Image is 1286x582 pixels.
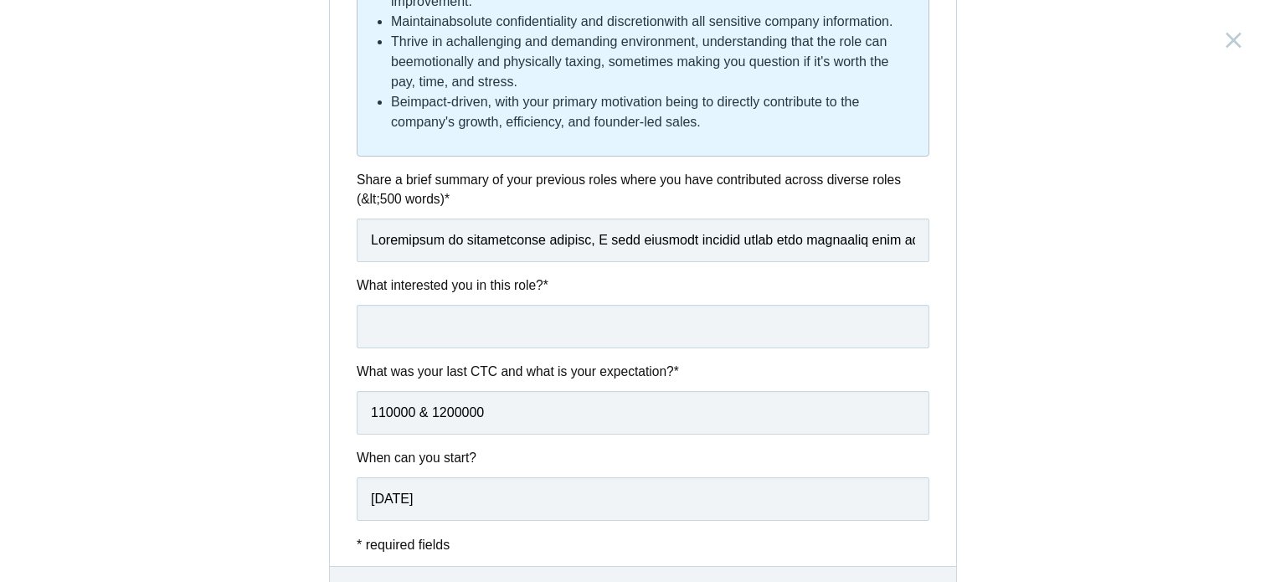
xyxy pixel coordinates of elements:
[357,276,929,295] label: What interested you in this role?
[391,92,915,132] li: Be , with your primary motivation being to directly contribute to the company's growth, efficienc...
[357,538,450,552] span: * required fields
[441,14,664,28] strong: absolute confidentiality and discretion
[408,95,488,109] strong: impact-driven
[357,362,929,381] label: What was your last CTC and what is your expectation?
[406,54,601,69] strong: emotionally and physically taxing
[454,34,695,49] strong: challenging and demanding environment
[357,170,929,209] label: Share a brief summary of your previous roles where you have contributed across diverse roles (&lt...
[357,448,929,467] label: When can you start?
[391,12,915,32] li: Maintain with all sensitive company information.
[391,32,915,92] li: Thrive in a , understanding that the role can be , sometimes making you question if it's worth th...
